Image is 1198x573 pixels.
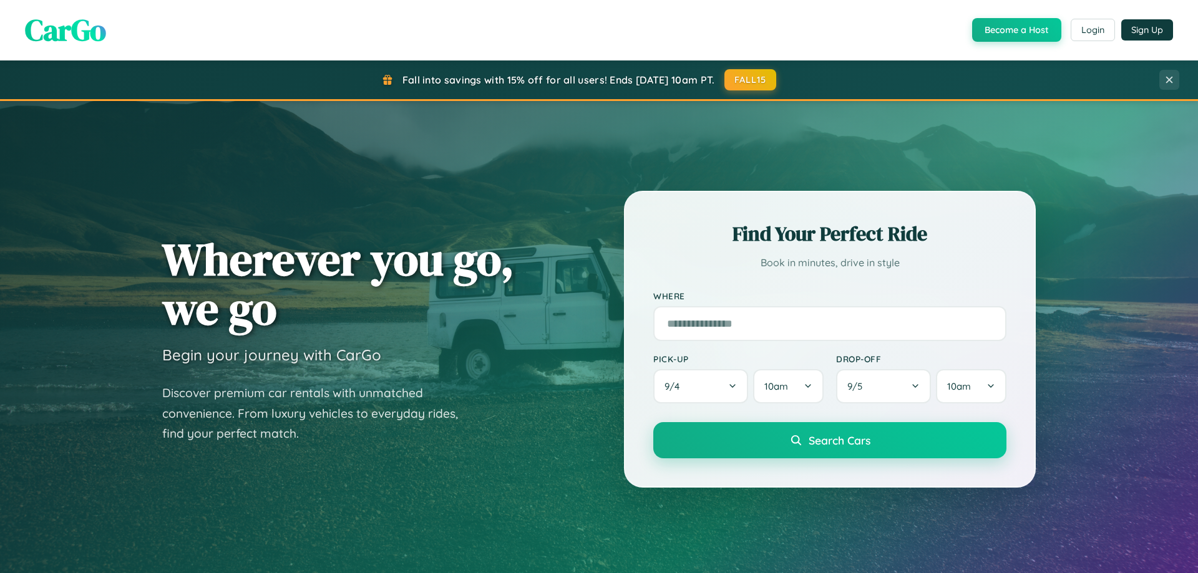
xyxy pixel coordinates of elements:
[402,74,715,86] span: Fall into savings with 15% off for all users! Ends [DATE] 10am PT.
[972,18,1061,42] button: Become a Host
[809,433,870,447] span: Search Cars
[836,369,931,403] button: 9/5
[653,254,1006,272] p: Book in minutes, drive in style
[162,383,474,444] p: Discover premium car rentals with unmatched convenience. From luxury vehicles to everyday rides, ...
[665,380,686,392] span: 9 / 4
[653,291,1006,301] label: Where
[653,354,824,364] label: Pick-up
[1071,19,1115,41] button: Login
[1121,19,1173,41] button: Sign Up
[162,345,381,364] h3: Begin your journey with CarGo
[653,369,748,403] button: 9/4
[653,220,1006,248] h2: Find Your Perfect Ride
[936,369,1006,403] button: 10am
[162,234,514,333] h1: Wherever you go, we go
[724,69,777,90] button: FALL15
[836,354,1006,364] label: Drop-off
[653,422,1006,458] button: Search Cars
[753,369,824,403] button: 10am
[947,380,971,392] span: 10am
[25,9,106,51] span: CarGo
[847,380,869,392] span: 9 / 5
[764,380,788,392] span: 10am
